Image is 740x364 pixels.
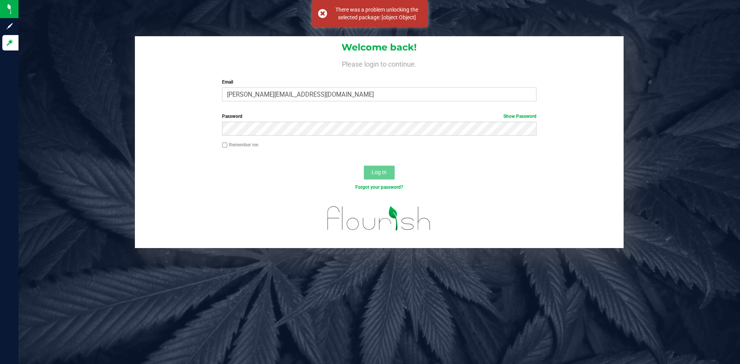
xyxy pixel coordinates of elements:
[318,199,440,238] img: flourish_logo.svg
[6,39,13,47] inline-svg: Log in
[331,6,422,21] div: There was a problem unlocking the selected package: [object Object]
[222,114,242,119] span: Password
[222,141,258,148] label: Remember me
[503,114,536,119] a: Show Password
[135,59,624,68] h4: Please login to continue.
[355,185,403,190] a: Forgot your password?
[372,169,387,175] span: Log In
[222,143,227,148] input: Remember me
[222,79,536,86] label: Email
[135,42,624,52] h1: Welcome back!
[364,166,395,179] button: Log In
[6,22,13,30] inline-svg: Sign up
